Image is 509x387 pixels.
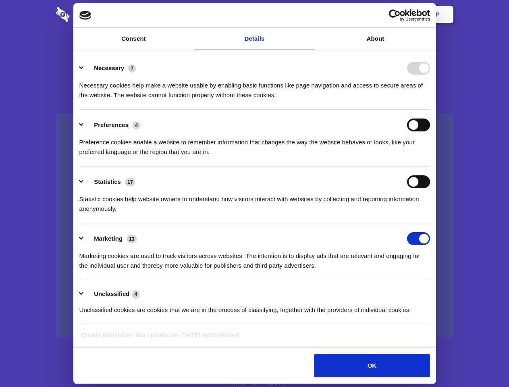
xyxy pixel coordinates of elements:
a: Usercentrics Cookiebot - opens in a new window [359,9,430,21]
div: Statistic cookies help website owners to understand how visitors interact with websites by collec... [79,188,430,214]
a: Contact [327,2,364,27]
a: Login [366,2,401,27]
a: About [315,28,436,50]
span: 4 [133,121,140,129]
div: Preference cookies enable a website to remember information that changes the way the website beha... [79,131,430,157]
label: Statistics [94,178,121,185]
h4: Auto-redaction of sensitive data, encrypted data sharing and self-destructing private chats. Shar... [56,73,453,100]
div: Cookie declaration last updated on [DATE] by [75,330,434,346]
label: Marketing [94,235,123,242]
img: logo-wordmark-white-trans-d4663122ce5f474addd5e946df7df03e33cb6a1c49d2221995e7729f52c070b2.svg [56,7,125,22]
a: Cookiebot [209,331,239,338]
span: 17 [125,178,135,186]
div: Marketing cookies are used to track visitors across websites. The intention is to display ads tha... [79,245,430,270]
a: Details [194,28,315,50]
a: Pricing [237,2,272,27]
span: 7 [128,64,136,73]
button: Statistics (17) [79,175,141,188]
img: logo [79,11,91,20]
label: Preferences [94,121,129,128]
button: Preferences (4) [79,119,145,131]
button: Necessary (7) [79,62,141,75]
iframe: Drift Widget Chat Controller [469,347,499,377]
a: Wistia video thumbnail [56,114,453,337]
div: Necessary cookies help make a website usable by enabling basic functions like page navigation and... [79,75,430,100]
label: Necessary [94,64,124,71]
h1: Eliminate Slack Data Loss. [56,36,453,65]
a: Consent [73,28,194,50]
button: Unclassified (4) [79,289,145,299]
button: OK [314,354,430,377]
span: 13 [127,235,137,243]
span: 4 [132,290,140,298]
div: Unclassified cookies are cookies that we are in the process of classifying, together with the pro... [79,299,430,315]
button: Marketing (13) [79,232,142,245]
